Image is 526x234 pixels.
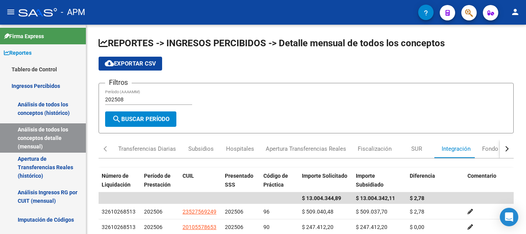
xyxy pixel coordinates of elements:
[263,224,270,230] span: 90
[226,145,254,153] div: Hospitales
[356,195,395,201] span: $ 13.004.342,11
[225,209,243,215] span: 202506
[225,224,243,230] span: 202506
[102,224,136,230] span: 32610268513
[358,145,392,153] div: Fiscalización
[263,173,288,188] span: Código de Práctica
[410,209,424,215] span: $ 2,78
[225,173,253,188] span: Presentado SSS
[302,173,347,179] span: Importe Solicitado
[356,209,387,215] span: $ 509.037,70
[179,168,222,193] datatable-header-cell: CUIL
[105,59,114,68] mat-icon: cloud_download
[112,116,169,123] span: Buscar Período
[4,32,44,40] span: Firma Express
[356,224,387,230] span: $ 247.412,20
[511,7,520,17] mat-icon: person
[105,111,176,127] button: Buscar Período
[353,168,407,193] datatable-header-cell: Importe Subsidiado
[61,4,85,21] span: - APM
[105,60,156,67] span: Exportar CSV
[105,77,132,88] h3: Filtros
[118,145,176,153] div: Transferencias Diarias
[222,168,260,193] datatable-header-cell: Presentado SSS
[112,114,121,124] mat-icon: search
[99,57,162,71] button: Exportar CSV
[302,209,333,215] span: $ 509.040,48
[144,173,171,188] span: Período de Prestación
[144,224,162,230] span: 202506
[144,209,162,215] span: 202506
[467,173,496,179] span: Comentario
[99,168,141,193] datatable-header-cell: Número de Liquidación
[299,168,353,193] datatable-header-cell: Importe Solicitado
[407,168,464,193] datatable-header-cell: Diferencia
[4,49,32,57] span: Reportes
[102,173,131,188] span: Número de Liquidación
[410,195,424,201] span: $ 2,78
[183,224,216,230] span: 20105578653
[188,145,214,153] div: Subsidios
[500,208,518,226] div: Open Intercom Messenger
[266,145,346,153] div: Apertura Transferencias Reales
[141,168,179,193] datatable-header-cell: Período de Prestación
[99,38,445,49] span: REPORTES -> INGRESOS PERCIBIDOS -> Detalle mensual de todos los conceptos
[302,224,333,230] span: $ 247.412,20
[410,224,424,230] span: $ 0,00
[102,209,136,215] span: 32610268513
[260,168,299,193] datatable-header-cell: Código de Práctica
[183,173,194,179] span: CUIL
[442,145,471,153] div: Integración
[263,209,270,215] span: 96
[6,7,15,17] mat-icon: menu
[183,209,216,215] span: 23527569249
[410,173,435,179] span: Diferencia
[411,145,422,153] div: SUR
[464,168,522,193] datatable-header-cell: Comentario
[302,195,341,201] span: $ 13.004.344,89
[356,173,384,188] span: Importe Subsidiado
